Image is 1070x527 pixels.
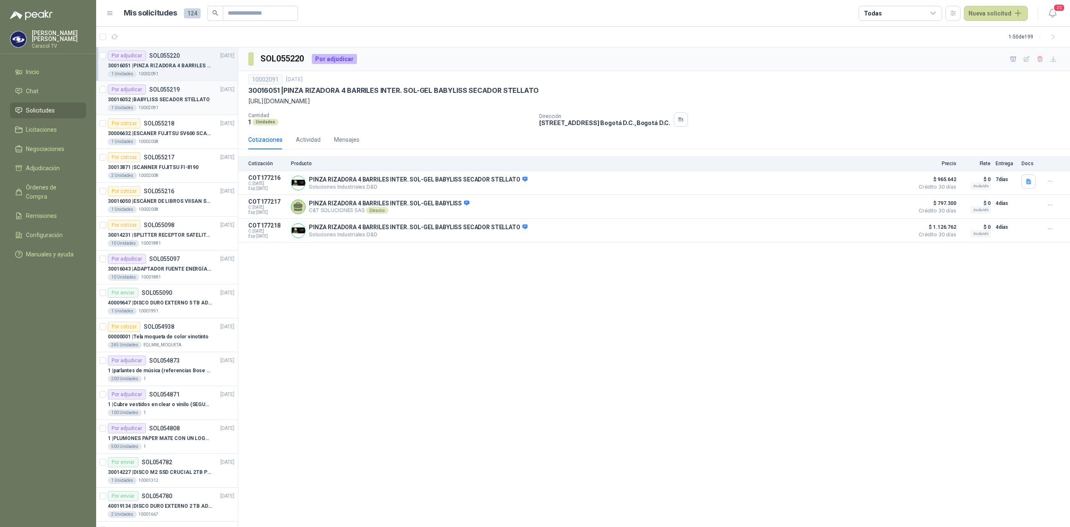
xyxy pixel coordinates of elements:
[138,511,158,518] p: 10001667
[144,154,174,160] p: SOL055217
[96,454,238,488] a: Por enviarSOL054782[DATE] 30014227 |DISCO M2 SSD CRUCIAL 2TB P3 PLUS1 Unidades10001312
[10,31,26,47] img: Company Logo
[142,493,172,499] p: SOL054780
[248,97,1060,106] p: [URL][DOMAIN_NAME]
[248,161,286,166] p: Cotización
[108,367,212,375] p: 1 | parlantes de música (referencias Bose o Alexa) CON MARCACION 1 LOGO (Mas datos en el adjunto)
[971,230,991,237] div: Incluido
[26,144,64,153] span: Negociaciones
[309,176,527,184] p: PINZA RIZADORA 4 BARRILES INTER. SOL-GEL BABYLISS SECADOR STELLATO
[961,198,991,208] p: $ 0
[138,206,158,213] p: 10002008
[143,376,146,382] p: 1
[10,227,86,243] a: Configuración
[108,322,140,332] div: Por cotizar
[10,102,86,118] a: Solicitudes
[220,458,234,466] p: [DATE]
[142,290,172,296] p: SOL055090
[309,231,527,238] p: Soluciones Industriales D&D
[144,188,174,194] p: SOL055216
[96,386,238,420] a: Por adjudicarSOL054871[DATE] 1 |Cubre vestidos en clear o vinilo (SEGUN ESPECIFICACIONES DEL ADJU...
[138,308,158,315] p: 10001991
[10,179,86,205] a: Órdenes de Compra
[1045,6,1060,21] button: 20
[10,246,86,262] a: Manuales y ayuda
[108,423,146,433] div: Por adjudicar
[138,105,158,111] p: 10002091
[539,119,670,126] p: [STREET_ADDRESS] Bogotá D.C. , Bogotá D.C.
[138,477,158,484] p: 10001312
[108,491,138,501] div: Por enviar
[220,52,234,60] p: [DATE]
[108,240,139,247] div: 10 Unidades
[108,477,137,484] div: 1 Unidades
[149,256,180,262] p: SOL055097
[184,8,201,18] span: 124
[220,86,234,94] p: [DATE]
[961,222,991,232] p: $ 0
[96,149,238,183] a: Por cotizarSOL055217[DATE] 30013871 |SCANNER FUJITSU FI-81902 Unidades10002008
[1053,4,1065,12] span: 20
[96,318,238,352] a: Por cotizarSOL054938[DATE] 00000001 |Tela moqueta de color vinotinto245 UnidadesEQLMM_MOQUETA
[96,420,238,454] a: Por adjudicarSOL054808[DATE] 1 |PLUMONES PAPER MATE CON UN LOGO (SEGUN REF.ADJUNTA)500 Unidades1
[108,231,212,239] p: 30014231 | SPLITTER RECEPTOR SATELITAL 2SAL GT-SP21
[248,229,286,234] span: C: [DATE]
[248,234,286,239] span: Exp: [DATE]
[108,468,212,476] p: 30014227 | DISCO M2 SSD CRUCIAL 2TB P3 PLUS
[124,7,177,19] h1: Mis solicitudes
[108,299,212,307] p: 40009647 | DISCO DURO EXTERNO 5 TB ADATA - ANTIGOLPES
[996,222,1016,232] p: 4 días
[96,488,238,522] a: Por enviarSOL054780[DATE] 40019134 |DISCO DURO EXTERNO 2 TB ADATA2 Unidades10001667
[220,492,234,500] p: [DATE]
[26,67,39,77] span: Inicio
[248,74,283,84] div: 10002091
[96,47,238,81] a: Por adjudicarSOL055220[DATE] 30016051 |PINZA RIZADORA 4 BARRILES INTER. SOL-GEL BABYLISS SECADOR ...
[220,391,234,399] p: [DATE]
[108,118,140,128] div: Por cotizar
[141,240,161,247] p: 10001881
[220,289,234,297] p: [DATE]
[286,76,303,84] p: [DATE]
[248,174,286,181] p: COT177216
[220,187,234,195] p: [DATE]
[108,265,212,273] p: 30016043 | ADAPTADOR FUENTE ENERGÍA GENÉRICO 24V 1A
[1009,30,1060,43] div: 1 - 50 de 199
[108,62,212,70] p: 30016051 | PINZA RIZADORA 4 BARRILES INTER. SOL-GEL BABYLISS SECADOR STELLATO
[10,141,86,157] a: Negociaciones
[971,183,991,189] div: Incluido
[291,224,305,238] img: Company Logo
[309,207,469,214] p: C&T SOLUCIONES SAS
[248,86,538,95] p: 30016051 | PINZA RIZADORA 4 BARRILES INTER. SOL-GEL BABYLISS SECADOR STELLATO
[915,161,956,166] p: Precio
[32,43,86,49] p: Caracol TV
[96,217,238,251] a: Por cotizarSOL055098[DATE] 30014231 |SPLITTER RECEPTOR SATELITAL 2SAL GT-SP2110 Unidades10001881
[96,183,238,217] a: Por cotizarSOL055216[DATE] 30016050 |ESCÁNER DE LIBROS VIISAN S211 Unidades10002008
[108,220,140,230] div: Por cotizar
[143,409,146,416] p: 1
[108,356,146,366] div: Por adjudicar
[26,230,63,240] span: Configuración
[915,198,956,208] span: $ 797.300
[366,207,388,214] div: Directo
[108,409,142,416] div: 100 Unidades
[26,106,55,115] span: Solicitudes
[10,208,86,224] a: Remisiones
[108,172,137,179] div: 2 Unidades
[32,30,86,42] p: [PERSON_NAME] [PERSON_NAME]
[108,138,137,145] div: 1 Unidades
[915,208,956,213] span: Crédito 30 días
[108,197,212,205] p: 30016050 | ESCÁNER DE LIBROS VIISAN S21
[144,120,174,126] p: SOL055218
[248,118,251,125] p: 1
[220,425,234,432] p: [DATE]
[1022,161,1038,166] p: Docs
[26,250,74,259] span: Manuales y ayuda
[149,87,180,92] p: SOL055219
[915,184,956,189] span: Crédito 30 días
[138,71,158,77] p: 10002091
[96,115,238,149] a: Por cotizarSOL055218[DATE] 30006632 |ESCANER FUJITSU SV600 SCANSNAP1 Unidades10002008
[108,206,137,213] div: 1 Unidades
[248,181,286,186] span: C: [DATE]
[961,161,991,166] p: Flete
[864,9,881,18] div: Todas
